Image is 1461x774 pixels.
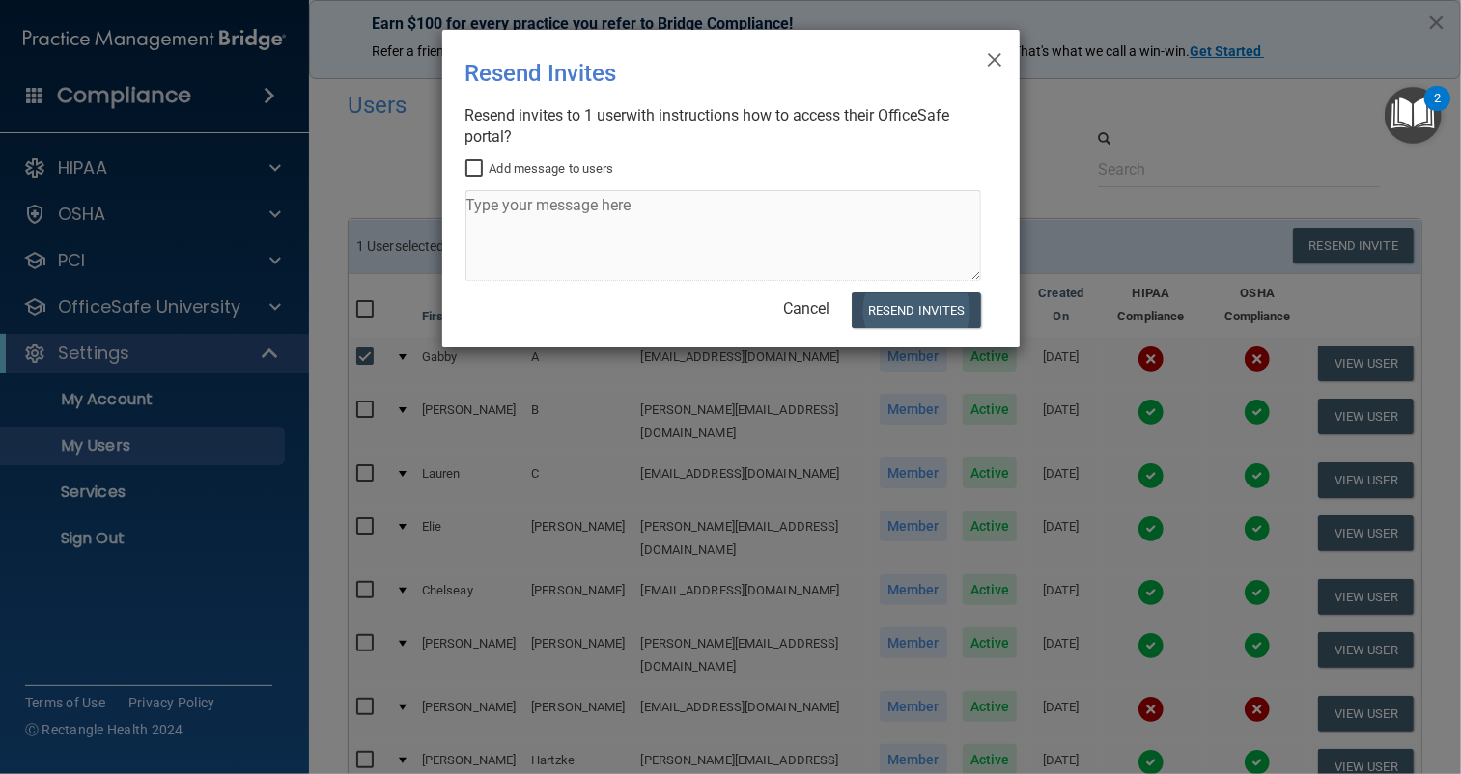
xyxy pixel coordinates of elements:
[1385,87,1442,144] button: Open Resource Center, 2 new notifications
[1434,98,1441,124] div: 2
[986,38,1003,76] span: ×
[465,161,488,177] input: Add message to users
[465,157,614,180] label: Add message to users
[783,299,829,318] a: Cancel
[465,45,917,101] div: Resend Invites
[465,105,981,148] div: Resend invites to 1 user with instructions how to access their OfficeSafe portal?
[852,292,980,328] button: Resend Invites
